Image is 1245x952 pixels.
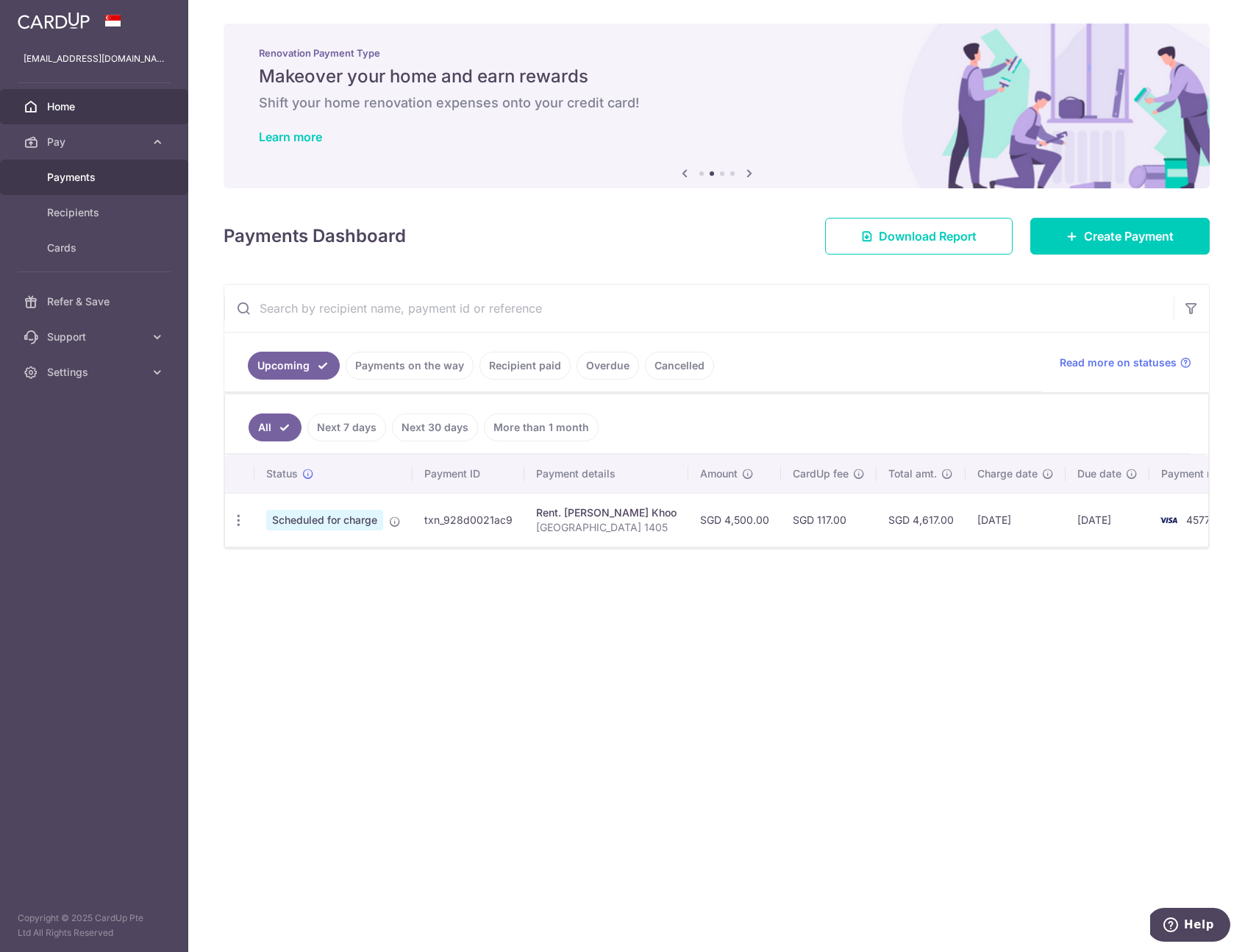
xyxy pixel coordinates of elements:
span: Refer & Save [47,294,144,309]
span: CardUp fee [793,466,849,481]
div: Rent. [PERSON_NAME] Khoo [536,505,677,520]
a: More than 1 month [484,413,599,441]
th: Payment details [524,455,688,493]
span: Due date [1077,466,1121,481]
span: Support [47,330,144,344]
td: SGD 117.00 [781,493,877,547]
a: Payments on the way [346,352,474,380]
span: 4577 [1186,514,1210,526]
a: Recipient paid [479,352,571,380]
span: Total amt. [888,466,937,481]
input: Search by recipient name, payment id or reference [224,285,1174,332]
a: Next 7 days [307,413,386,441]
span: Read more on statuses [1060,355,1177,370]
img: Bank Card [1154,511,1183,529]
h4: Payments Dashboard [224,223,406,249]
span: Settings [47,365,144,380]
h5: Makeover your home and earn rewards [259,65,1174,88]
a: Read more on statuses [1060,355,1191,370]
span: Pay [47,135,144,149]
span: Amount [700,466,738,481]
td: SGD 4,500.00 [688,493,781,547]
a: Next 30 days [392,413,478,441]
a: Upcoming [248,352,340,380]
span: Status [266,466,298,481]
p: Renovation Payment Type [259,47,1174,59]
span: Cards [47,241,144,255]
span: Home [47,99,144,114]
h6: Shift your home renovation expenses onto your credit card! [259,94,1174,112]
a: Overdue [577,352,639,380]
span: Create Payment [1084,227,1174,245]
span: Recipients [47,205,144,220]
span: Payments [47,170,144,185]
span: Charge date [977,466,1038,481]
img: Renovation banner [224,24,1210,188]
a: Download Report [825,218,1013,255]
a: Learn more [259,129,322,144]
a: Cancelled [645,352,714,380]
td: txn_928d0021ac9 [413,493,524,547]
p: [GEOGRAPHIC_DATA] 1405 [536,520,677,535]
td: SGD 4,617.00 [877,493,966,547]
th: Payment ID [413,455,524,493]
td: [DATE] [1066,493,1149,547]
a: Create Payment [1030,218,1210,255]
iframe: Opens a widget where you can find more information [1150,908,1230,945]
p: [EMAIL_ADDRESS][DOMAIN_NAME] [24,51,165,66]
a: All [249,413,302,441]
img: CardUp [18,12,90,29]
td: [DATE] [966,493,1066,547]
span: Download Report [879,227,977,245]
span: Scheduled for charge [266,510,383,530]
